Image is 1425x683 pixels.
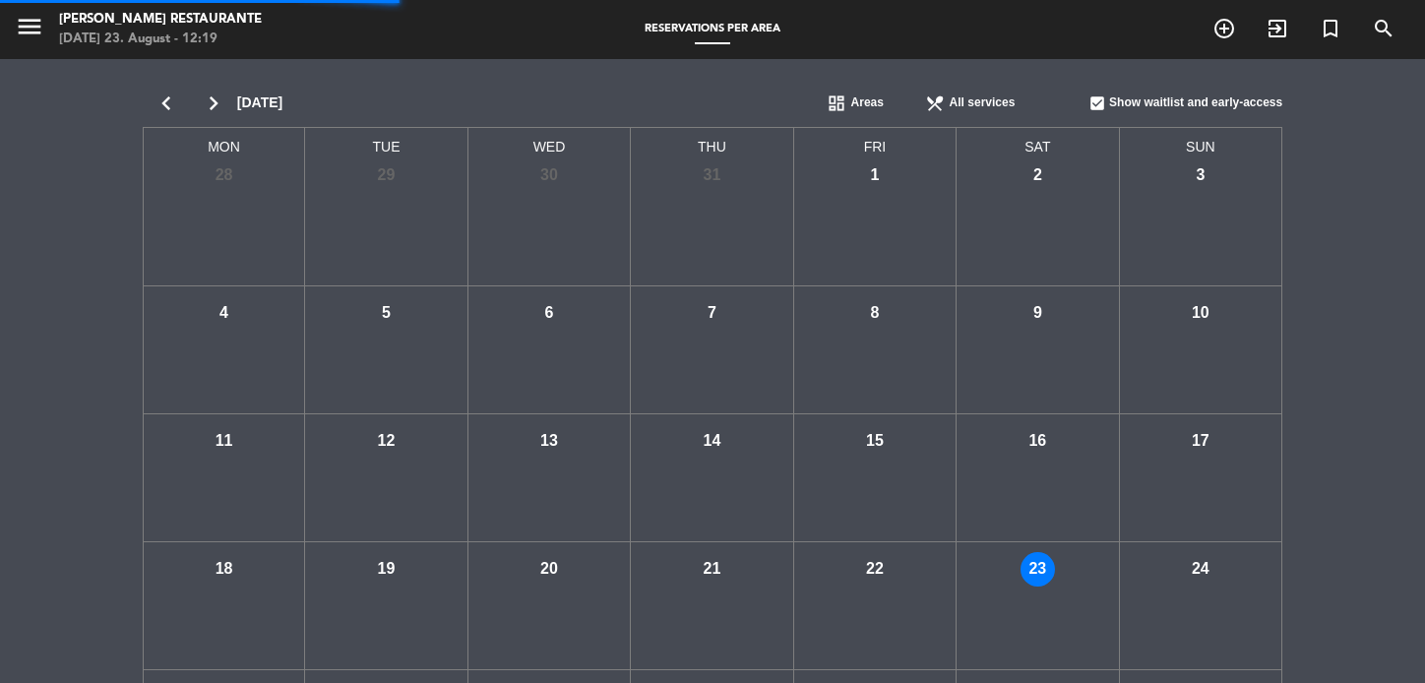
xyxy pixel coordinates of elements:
[957,128,1119,158] span: SAT
[207,552,241,587] div: 18
[531,296,566,331] div: 6
[59,10,262,30] div: [PERSON_NAME] Restaurante
[1183,424,1217,459] div: 17
[143,90,190,117] i: chevron_left
[635,24,790,34] span: Reservations per area
[695,296,729,331] div: 7
[190,90,237,117] i: chevron_right
[1021,158,1055,193] div: 2
[695,158,729,193] div: 31
[59,30,262,49] div: [DATE] 23. August - 12:19
[1021,296,1055,331] div: 9
[1183,158,1217,193] div: 3
[1319,17,1342,40] i: turned_in_not
[369,552,403,587] div: 19
[369,158,403,193] div: 29
[1212,17,1236,40] i: add_circle_outline
[857,158,892,193] div: 1
[531,552,566,587] div: 20
[1088,84,1283,123] div: Show waitlist and early-access
[369,424,403,459] div: 12
[631,128,793,158] span: THU
[950,93,1016,113] span: All services
[207,424,241,459] div: 11
[207,296,241,331] div: 4
[1021,424,1055,459] div: 16
[143,128,305,158] span: MON
[15,12,44,48] button: menu
[857,424,892,459] div: 15
[1120,128,1282,158] span: SUN
[237,92,282,114] span: [DATE]
[531,158,566,193] div: 30
[925,93,945,113] span: restaurant_menu
[468,128,631,158] span: WED
[857,552,892,587] div: 22
[369,296,403,331] div: 5
[1372,17,1395,40] i: search
[794,128,957,158] span: FRI
[1183,552,1217,587] div: 24
[1266,17,1289,40] i: exit_to_app
[305,128,467,158] span: TUE
[695,552,729,587] div: 21
[695,424,729,459] div: 14
[531,424,566,459] div: 13
[851,93,884,113] span: Areas
[15,12,44,41] i: menu
[207,158,241,193] div: 28
[1088,94,1106,112] span: check_box
[1183,296,1217,331] div: 10
[857,296,892,331] div: 8
[827,93,846,113] span: dashboard
[1021,552,1055,587] div: 23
